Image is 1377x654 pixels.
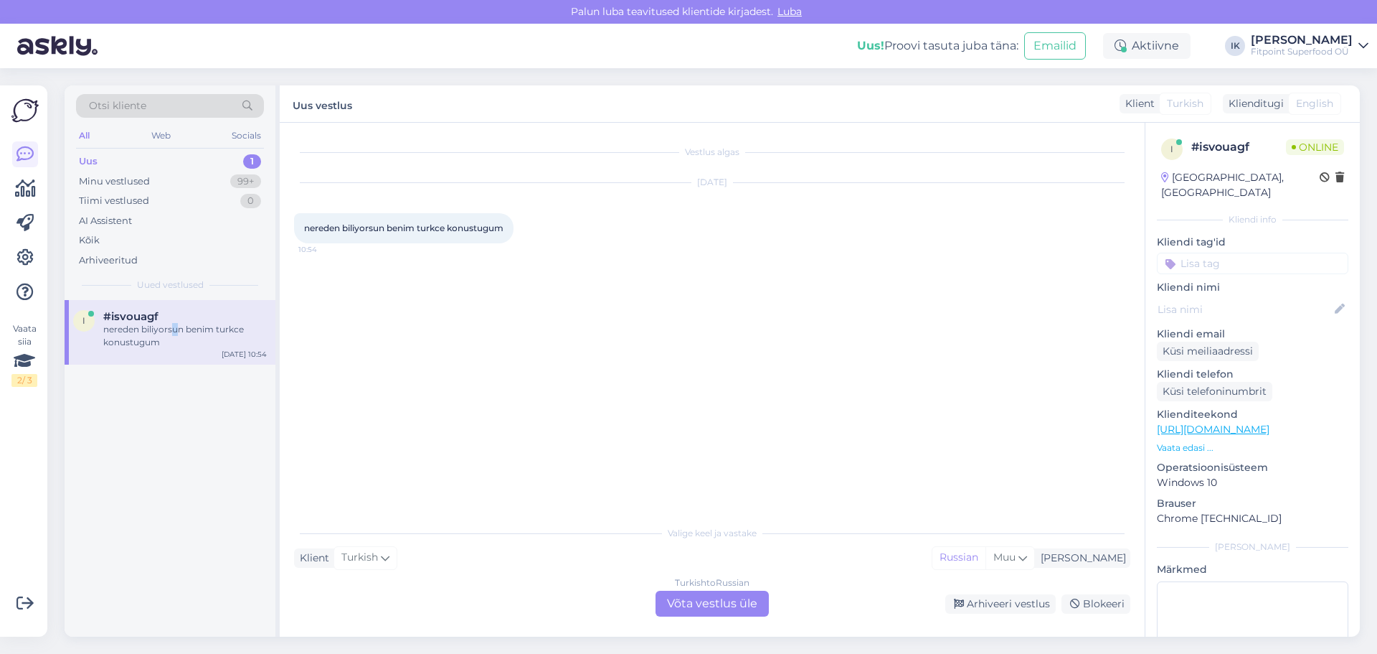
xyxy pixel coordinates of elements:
[1157,382,1272,401] div: Küsi telefoninumbrit
[1191,139,1286,156] div: # isvouagf
[945,594,1056,614] div: Arhiveeri vestlus
[1223,96,1284,111] div: Klienditugi
[656,591,769,617] div: Võta vestlus üle
[1157,407,1348,422] p: Klienditeekond
[229,126,264,145] div: Socials
[1157,442,1348,454] p: Vaata edasi ...
[230,174,261,189] div: 99+
[1157,496,1348,511] p: Brauser
[857,37,1018,55] div: Proovi tasuta juba täna:
[1157,541,1348,553] div: [PERSON_NAME]
[240,194,261,208] div: 0
[11,97,39,124] img: Askly Logo
[1157,327,1348,342] p: Kliendi email
[1157,460,1348,475] p: Operatsioonisüsteem
[11,322,37,387] div: Vaata siia
[1161,170,1320,200] div: [GEOGRAPHIC_DATA], [GEOGRAPHIC_DATA]
[1035,551,1126,566] div: [PERSON_NAME]
[675,576,749,589] div: Turkish to Russian
[1157,342,1259,361] div: Küsi meiliaadressi
[79,174,150,189] div: Minu vestlused
[1157,280,1348,295] p: Kliendi nimi
[79,214,132,228] div: AI Assistent
[1157,562,1348,577] p: Märkmed
[79,233,100,248] div: Kõik
[103,323,267,349] div: nereden biliyorsun benim turkce konustugum
[341,550,378,566] span: Turkish
[294,551,329,566] div: Klient
[243,154,261,169] div: 1
[294,527,1130,540] div: Valige keel ja vastake
[222,349,267,360] div: [DATE] 10:54
[1061,594,1130,614] div: Blokeeri
[79,154,98,169] div: Uus
[79,194,149,208] div: Tiimi vestlused
[304,223,503,233] span: nereden biliyorsun benim turkce konustugum
[1251,34,1368,57] a: [PERSON_NAME]Fitpoint Superfood OÜ
[11,374,37,387] div: 2 / 3
[294,146,1130,159] div: Vestlus algas
[1225,36,1245,56] div: IK
[932,547,985,569] div: Russian
[1024,32,1086,60] button: Emailid
[1157,475,1348,490] p: Windows 10
[1157,367,1348,382] p: Kliendi telefon
[89,98,146,113] span: Otsi kliente
[1120,96,1155,111] div: Klient
[1157,213,1348,226] div: Kliendi info
[294,176,1130,189] div: [DATE]
[1296,96,1333,111] span: English
[993,551,1016,564] span: Muu
[79,253,138,268] div: Arhiveeritud
[1251,34,1353,46] div: [PERSON_NAME]
[1167,96,1203,111] span: Turkish
[103,310,158,323] span: #isvouagf
[1157,235,1348,250] p: Kliendi tag'id
[1157,511,1348,526] p: Chrome [TECHNICAL_ID]
[1157,253,1348,274] input: Lisa tag
[1158,302,1332,317] input: Lisa nimi
[1286,139,1344,155] span: Online
[82,315,85,326] span: i
[293,94,352,113] label: Uus vestlus
[76,126,93,145] div: All
[137,279,204,291] span: Uued vestlused
[1103,33,1191,59] div: Aktiivne
[1157,423,1269,436] a: [URL][DOMAIN_NAME]
[1251,46,1353,57] div: Fitpoint Superfood OÜ
[773,5,806,18] span: Luba
[857,39,884,52] b: Uus!
[148,126,174,145] div: Web
[298,244,352,255] span: 10:54
[1170,144,1173,154] span: i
